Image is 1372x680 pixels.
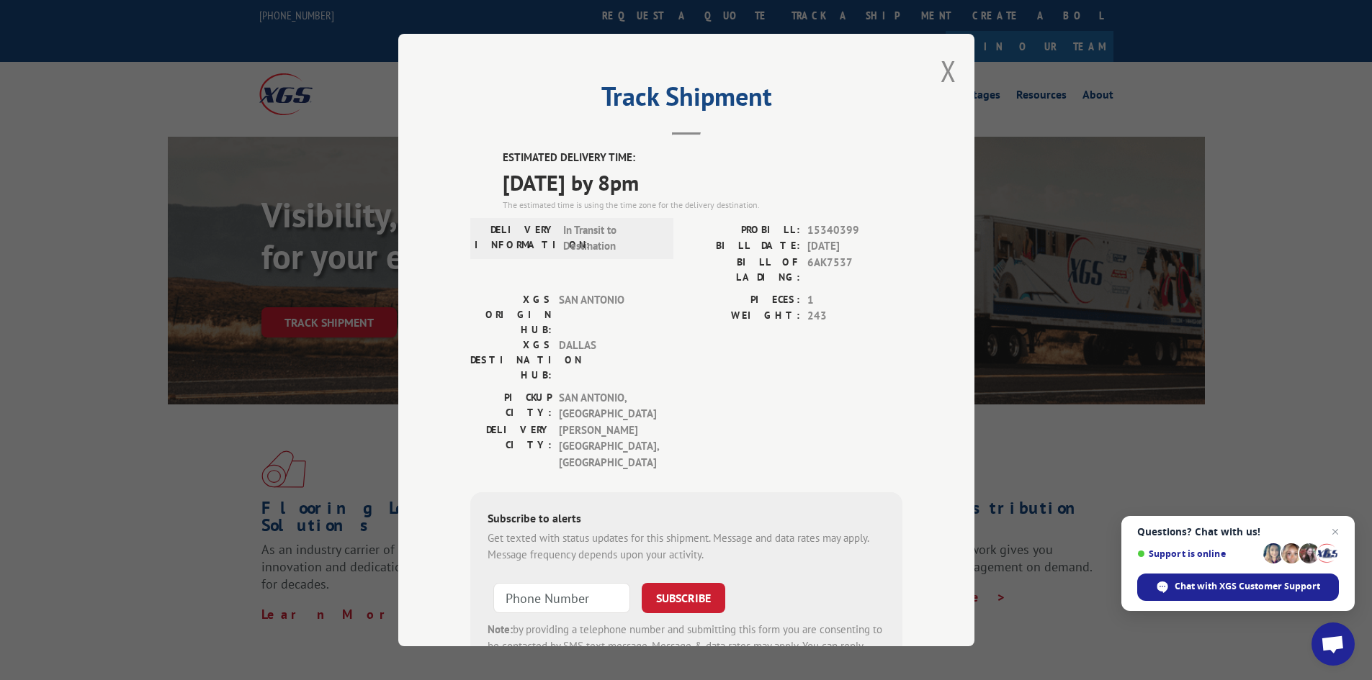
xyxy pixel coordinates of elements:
label: WEIGHT: [686,308,800,325]
label: XGS ORIGIN HUB: [470,292,552,337]
div: by providing a telephone number and submitting this form you are consenting to be contacted by SM... [488,622,885,671]
span: Questions? Chat with us! [1137,526,1339,538]
input: Phone Number [493,583,630,613]
div: Chat with XGS Customer Support [1137,574,1339,601]
span: 243 [807,308,902,325]
label: PROBILL: [686,222,800,239]
span: SAN ANTONIO , [GEOGRAPHIC_DATA] [559,390,656,422]
label: PIECES: [686,292,800,309]
div: The estimated time is using the time zone for the delivery destination. [503,199,902,212]
label: BILL DATE: [686,238,800,255]
span: Chat with XGS Customer Support [1175,580,1320,593]
button: Close modal [941,52,956,90]
span: 1 [807,292,902,309]
span: Support is online [1137,548,1258,559]
h2: Track Shipment [470,86,902,114]
strong: Note: [488,622,513,636]
label: PICKUP CITY: [470,390,552,422]
span: In Transit to Destination [563,222,660,255]
label: DELIVERY INFORMATION: [475,222,556,255]
div: Get texted with status updates for this shipment. Message and data rates may apply. Message frequ... [488,530,885,563]
span: [DATE] [807,238,902,255]
span: 15340399 [807,222,902,239]
label: BILL OF LADING: [686,255,800,285]
span: [DATE] by 8pm [503,166,902,199]
div: Open chat [1312,622,1355,666]
span: Close chat [1327,523,1344,540]
span: [PERSON_NAME][GEOGRAPHIC_DATA] , [GEOGRAPHIC_DATA] [559,422,656,471]
label: XGS DESTINATION HUB: [470,337,552,383]
span: SAN ANTONIO [559,292,656,337]
div: Subscribe to alerts [488,509,885,530]
span: DALLAS [559,337,656,383]
button: SUBSCRIBE [642,583,725,613]
label: ESTIMATED DELIVERY TIME: [503,150,902,166]
span: 6AK7537 [807,255,902,285]
label: DELIVERY CITY: [470,422,552,471]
